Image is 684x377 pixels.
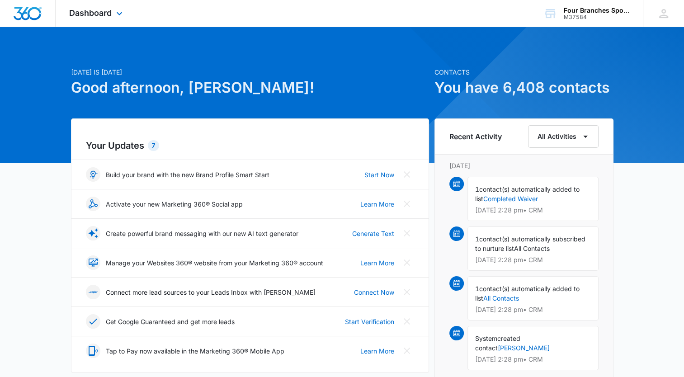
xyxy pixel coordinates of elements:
a: [PERSON_NAME] [498,344,550,352]
a: Generate Text [352,229,394,238]
span: All Contacts [514,245,550,252]
a: Learn More [360,199,394,209]
a: Start Now [364,170,394,179]
span: Dashboard [69,8,112,18]
p: Create powerful brand messaging with our new AI text generator [106,229,298,238]
div: 7 [148,140,159,151]
p: Build your brand with the new Brand Profile Smart Start [106,170,269,179]
button: Close [400,167,414,182]
span: contact(s) automatically subscribed to nurture list [475,235,585,252]
p: Contacts [434,67,613,77]
a: Learn More [360,258,394,268]
button: All Activities [528,125,599,148]
h2: Your Updates [86,139,414,152]
p: [DATE] [449,161,599,170]
button: Close [400,285,414,299]
h1: You have 6,408 contacts [434,77,613,99]
span: contact(s) automatically added to list [475,285,580,302]
p: [DATE] 2:28 pm • CRM [475,356,591,363]
div: account name [564,7,630,14]
button: Close [400,314,414,329]
a: Connect Now [354,287,394,297]
a: Learn More [360,346,394,356]
span: contact(s) automatically added to list [475,185,580,203]
p: Tap to Pay now available in the Marketing 360® Mobile App [106,346,284,356]
p: [DATE] is [DATE] [71,67,429,77]
a: All Contacts [483,294,519,302]
span: created contact [475,335,520,352]
a: Completed Waiver [483,195,538,203]
span: System [475,335,497,342]
div: account id [564,14,630,20]
span: 1 [475,185,479,193]
span: 1 [475,235,479,243]
p: Activate your new Marketing 360® Social app [106,199,243,209]
a: Start Verification [345,317,394,326]
p: Connect more lead sources to your Leads Inbox with [PERSON_NAME] [106,287,316,297]
p: Manage your Websites 360® website from your Marketing 360® account [106,258,323,268]
span: 1 [475,285,479,292]
button: Close [400,344,414,358]
p: [DATE] 2:28 pm • CRM [475,306,591,313]
p: [DATE] 2:28 pm • CRM [475,207,591,213]
h6: Recent Activity [449,131,502,142]
p: [DATE] 2:28 pm • CRM [475,257,591,263]
button: Close [400,226,414,240]
p: Get Google Guaranteed and get more leads [106,317,235,326]
h1: Good afternoon, [PERSON_NAME]! [71,77,429,99]
button: Close [400,197,414,211]
button: Close [400,255,414,270]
